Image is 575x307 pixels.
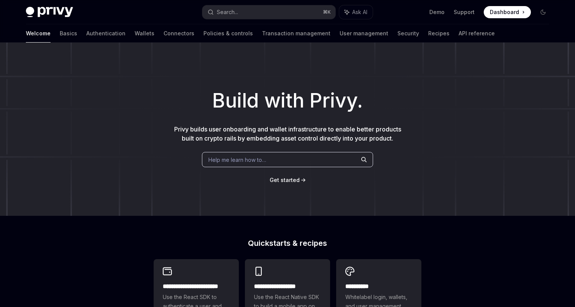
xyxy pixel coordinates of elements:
a: Authentication [86,24,125,43]
a: Basics [60,24,77,43]
span: Get started [270,177,300,183]
img: dark logo [26,7,73,17]
a: User management [340,24,388,43]
a: Welcome [26,24,51,43]
button: Ask AI [339,5,373,19]
a: Security [397,24,419,43]
span: ⌘ K [323,9,331,15]
div: Search... [217,8,238,17]
a: Connectors [164,24,194,43]
button: Search...⌘K [202,5,335,19]
a: Demo [429,8,445,16]
a: Wallets [135,24,154,43]
a: Policies & controls [203,24,253,43]
h2: Quickstarts & recipes [154,239,421,247]
a: Recipes [428,24,450,43]
h1: Build with Privy. [12,86,563,116]
span: Ask AI [352,8,367,16]
span: Help me learn how to… [208,156,266,164]
span: Privy builds user onboarding and wallet infrastructure to enable better products built on crypto ... [174,125,401,142]
span: Dashboard [490,8,519,16]
a: Support [454,8,475,16]
a: Get started [270,176,300,184]
a: Transaction management [262,24,330,43]
a: API reference [459,24,495,43]
button: Toggle dark mode [537,6,549,18]
a: Dashboard [484,6,531,18]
